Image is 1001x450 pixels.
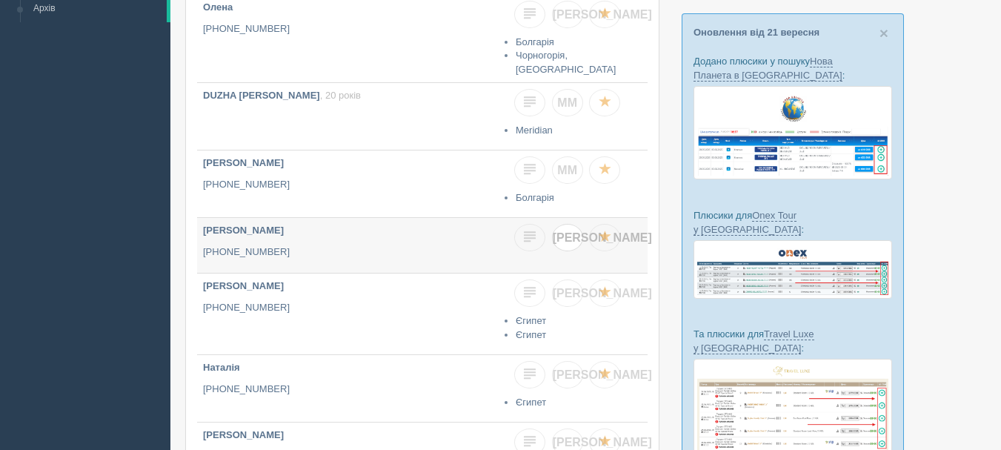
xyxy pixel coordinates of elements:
span: [PERSON_NAME] [553,436,652,449]
a: Болгарія [516,192,554,203]
b: Олена [203,1,233,13]
span: [PERSON_NAME] [553,368,652,381]
p: [PHONE_NUMBER] [203,178,493,192]
button: Close [879,25,888,41]
a: [PERSON_NAME] [552,361,583,388]
b: [PERSON_NAME] [203,225,284,236]
a: Meridian [516,125,553,136]
span: × [879,24,888,42]
a: [PERSON_NAME] [552,279,583,307]
a: Оновлення від 21 вересня [694,27,819,38]
p: [PHONE_NUMBER] [203,22,493,36]
a: Travel Luxe у [GEOGRAPHIC_DATA] [694,328,814,354]
img: onex-tour-proposal-crm-for-travel-agency.png [694,240,892,299]
span: [PERSON_NAME] [553,231,652,244]
a: ММ [552,89,583,116]
p: Додано плюсики у пошуку : [694,54,892,82]
a: ММ [552,156,583,184]
a: Болгарія [516,36,554,47]
p: [PHONE_NUMBER] [203,383,493,397]
a: [PERSON_NAME] [PHONE_NUMBER] [197,274,499,354]
p: Та плюсики для : [694,327,892,355]
b: [PERSON_NAME] [203,280,284,291]
a: [PERSON_NAME] [552,224,583,251]
a: Onex Tour у [GEOGRAPHIC_DATA] [694,210,801,236]
a: Наталія [PHONE_NUMBER] [197,355,499,422]
a: [PERSON_NAME] [PHONE_NUMBER] [197,218,499,273]
span: ММ [557,164,577,176]
a: Нова Планета в [GEOGRAPHIC_DATA] [694,56,842,82]
b: DUZHA [PERSON_NAME] [203,90,320,101]
a: [PERSON_NAME] [PHONE_NUMBER] [197,150,499,217]
b: [PERSON_NAME] [203,429,284,440]
a: Чорногорія, [GEOGRAPHIC_DATA] [516,50,616,75]
b: [PERSON_NAME] [203,157,284,168]
span: [PERSON_NAME] [553,8,652,21]
p: [PHONE_NUMBER] [203,245,493,259]
p: Плюсики для : [694,208,892,236]
img: new-planet-%D0%BF%D1%96%D0%B4%D0%B1%D1%96%D1%80%D0%BA%D0%B0-%D1%81%D1%80%D0%BC-%D0%B4%D0%BB%D1%8F... [694,86,892,179]
a: Єгипет [516,329,546,340]
span: ММ [557,96,577,109]
a: Єгипет [516,315,546,326]
a: DUZHA [PERSON_NAME], 20 років [197,83,499,150]
p: [PHONE_NUMBER] [203,301,493,315]
b: Наталія [203,362,240,373]
a: [PERSON_NAME] [552,1,583,28]
span: [PERSON_NAME] [553,287,652,300]
a: Єгипет [516,397,546,408]
span: , 20 років [320,90,361,101]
